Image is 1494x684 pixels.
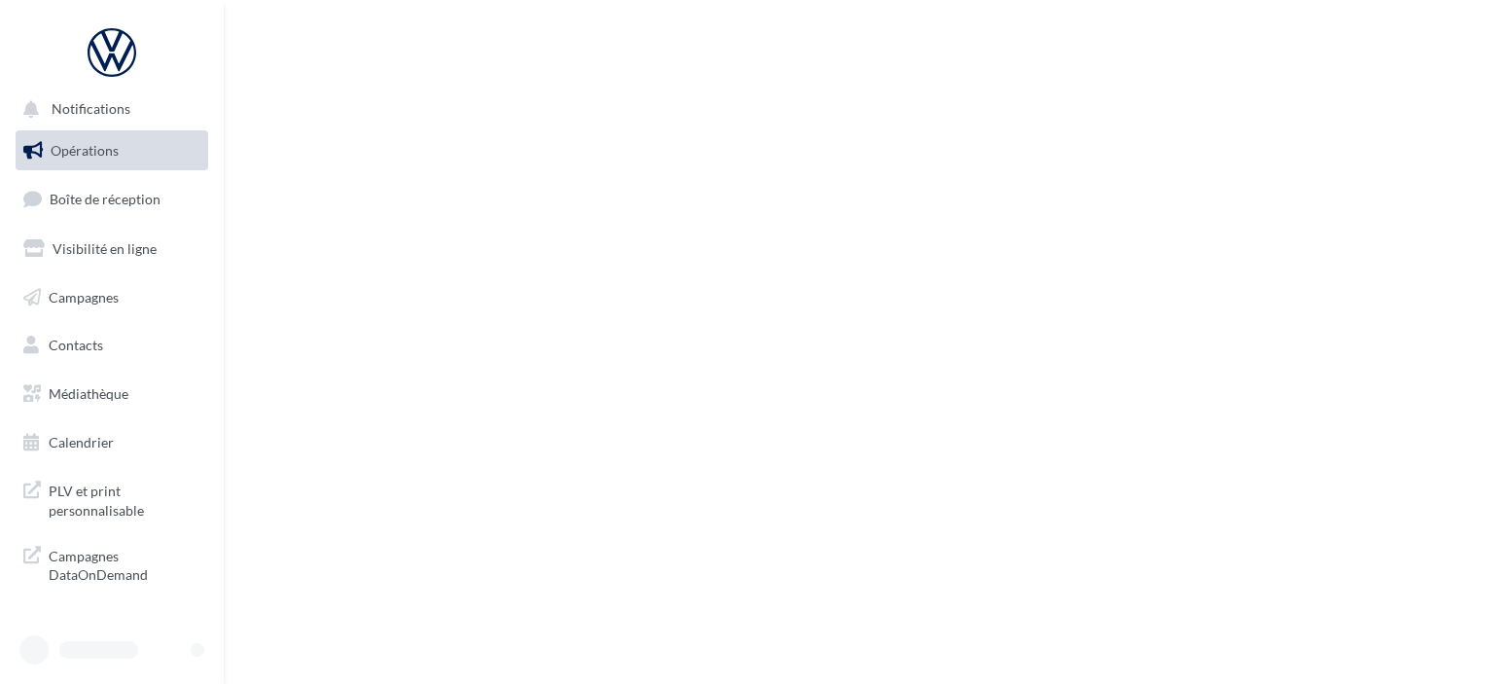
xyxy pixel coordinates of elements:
a: Contacts [12,325,212,366]
a: Calendrier [12,422,212,463]
a: PLV et print personnalisable [12,470,212,527]
span: Visibilité en ligne [53,240,157,257]
span: Campagnes [49,288,119,305]
a: Opérations [12,130,212,171]
span: Opérations [51,142,119,159]
span: Boîte de réception [50,191,160,207]
span: Campagnes DataOnDemand [49,543,200,585]
span: PLV et print personnalisable [49,478,200,520]
span: Contacts [49,337,103,353]
span: Médiathèque [49,385,128,402]
a: Boîte de réception [12,178,212,220]
a: Visibilité en ligne [12,229,212,270]
a: Campagnes DataOnDemand [12,535,212,593]
span: Notifications [52,101,130,118]
a: Médiathèque [12,374,212,414]
a: Campagnes [12,277,212,318]
span: Calendrier [49,434,114,450]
